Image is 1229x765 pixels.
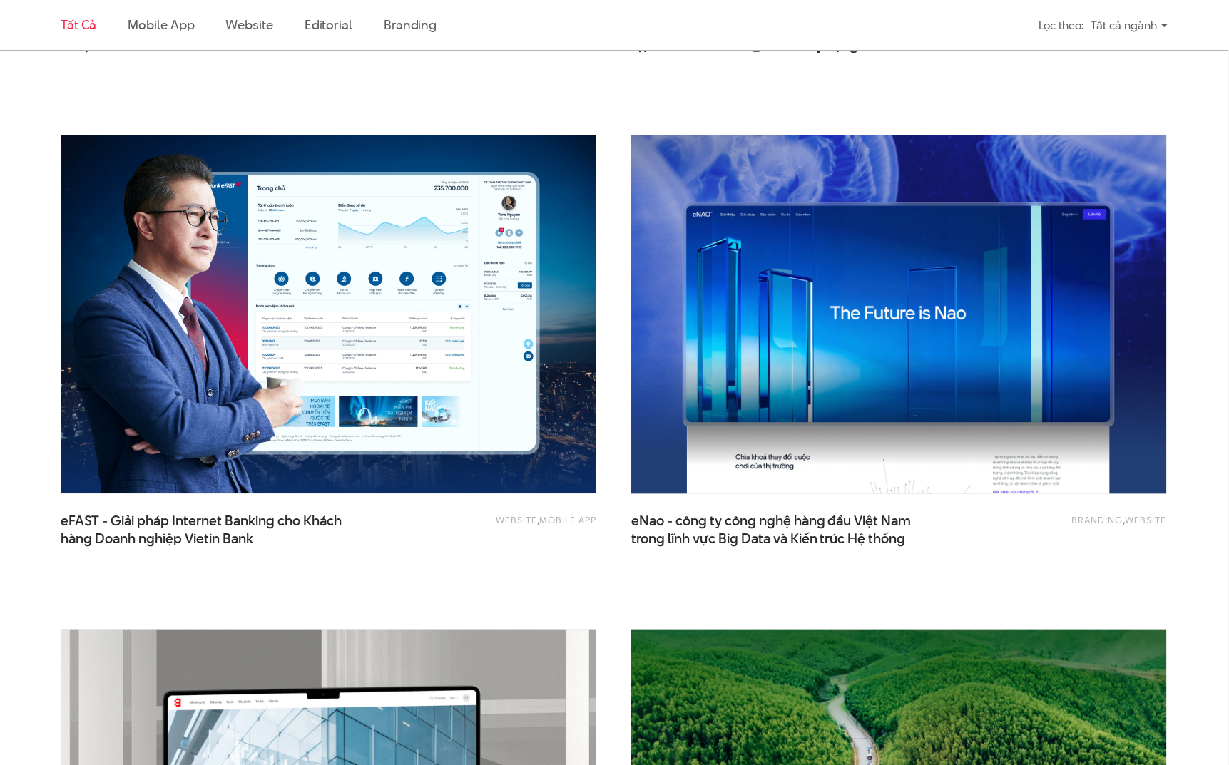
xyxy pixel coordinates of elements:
[61,512,346,548] a: eFAST - Giải pháp Internet Banking cho Kháchhàng Doanh nghiệp Vietin Bank
[1126,513,1167,526] a: Website
[61,512,346,548] span: eFAST - Giải pháp Internet Banking cho Khách
[496,513,537,526] a: Website
[128,16,194,34] a: Mobile app
[953,512,1167,540] div: ,
[631,530,906,549] span: trong lĩnh vực Big Data và Kiến trúc Hệ thống
[631,135,1167,494] img: eNao
[631,512,917,548] span: eNao - công ty công nghệ hàng đầu Việt Nam
[61,16,96,34] a: Tất cả
[384,16,437,34] a: Branding
[1072,513,1123,526] a: Branding
[61,530,253,549] span: hàng Doanh nghiệp Vietin Bank
[1091,13,1168,38] div: Tất cả ngành
[382,512,596,540] div: ,
[61,135,596,494] img: Efast_internet_banking_Thiet_ke_Trai_nghiemThumbnail
[631,512,917,548] a: eNao - công ty công nghệ hàng đầu Việt Namtrong lĩnh vực Big Data và Kiến trúc Hệ thống
[1039,13,1084,38] div: Lọc theo:
[305,16,352,34] a: Editorial
[539,513,596,526] a: Mobile app
[226,16,273,34] a: Website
